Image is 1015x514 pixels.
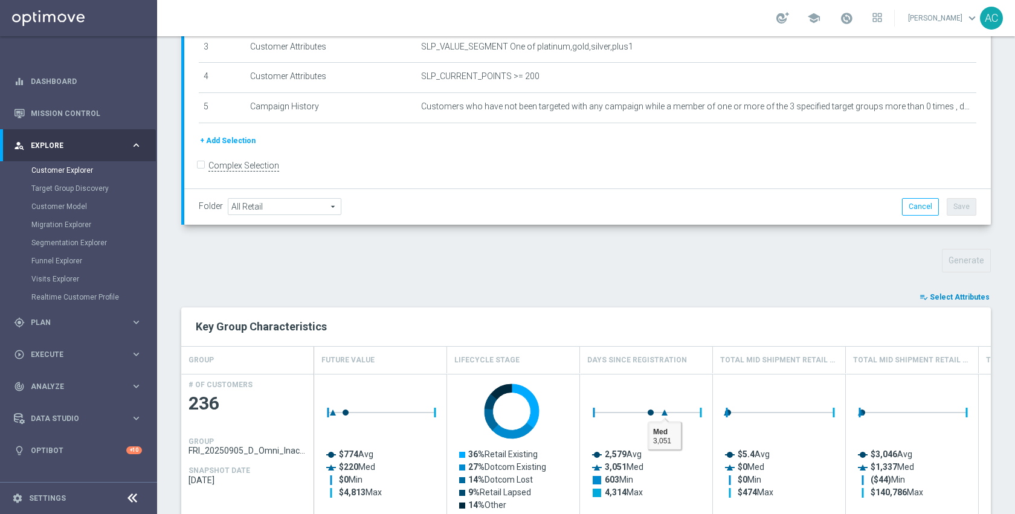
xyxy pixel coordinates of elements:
span: Explore [31,142,130,149]
div: Execute [14,349,130,360]
span: FRI_20250905_D_Omni_Inactv_Accounts [188,446,307,455]
tspan: 2,579 [605,449,627,459]
span: SLP_VALUE_SEGMENT One of platinum,gold,silver,plus1 [421,42,633,52]
td: Customer Attributes [245,63,416,93]
div: +10 [126,446,142,454]
i: equalizer [14,76,25,87]
div: Dashboard [14,65,142,97]
tspan: $474 [738,487,758,497]
h4: Lifecycle Stage [454,350,520,371]
h4: Total Mid Shipment Retail Transaction Amount, Last Month [720,350,838,371]
button: playlist_add_check Select Attributes [918,291,991,304]
tspan: 14% [468,500,485,510]
i: keyboard_arrow_right [130,381,142,392]
a: Realtime Customer Profile [31,292,126,302]
tspan: ($44) [871,475,891,485]
span: Plan [31,319,130,326]
i: person_search [14,140,25,151]
text: Dotcom Lost [468,475,533,484]
i: keyboard_arrow_right [130,140,142,151]
tspan: $5.4 [738,449,755,459]
div: Optibot [14,434,142,466]
div: Migration Explorer [31,216,156,234]
text: Med [738,462,764,472]
div: Customer Explorer [31,161,156,179]
tspan: 603 [605,475,619,484]
div: Mission Control [14,97,142,129]
text: Retail Lapsed [468,487,531,497]
text: Avg [339,449,373,459]
div: Realtime Customer Profile [31,288,156,306]
a: Optibot [31,434,126,466]
text: Min [871,475,905,485]
text: Avg [738,449,770,459]
button: Save [947,198,976,215]
a: Segmentation Explorer [31,238,126,248]
h4: Future Value [321,350,375,371]
button: equalizer Dashboard [13,77,143,86]
h4: Days Since Registration [587,350,687,371]
a: [PERSON_NAME]keyboard_arrow_down [907,9,980,27]
button: person_search Explore keyboard_arrow_right [13,141,143,150]
span: 236 [188,392,307,416]
td: Customer Attributes [245,33,416,63]
i: play_circle_outline [14,349,25,360]
label: Complex Selection [208,160,279,172]
text: Min [738,475,761,484]
text: Other [468,500,506,510]
button: Mission Control [13,109,143,118]
a: Customer Explorer [31,165,126,175]
td: 4 [199,63,245,93]
button: gps_fixed Plan keyboard_arrow_right [13,318,143,327]
div: Explore [14,140,130,151]
text: Retail Existing [468,449,538,459]
tspan: $220 [339,462,358,472]
span: Customers who have not been targeted with any campaign while a member of one or more of the 3 spe... [421,101,971,112]
div: Visits Explorer [31,270,156,288]
span: 2025-09-04 [188,475,307,485]
h4: Total Mid Shipment Retail Transaction Amount [853,350,971,371]
button: Generate [942,249,991,272]
text: Max [738,487,773,497]
tspan: 3,051 [605,462,627,472]
h2: Key Group Characteristics [196,320,976,334]
button: Cancel [902,198,939,215]
a: Migration Explorer [31,220,126,230]
label: Folder [199,201,223,211]
div: play_circle_outline Execute keyboard_arrow_right [13,350,143,359]
button: Data Studio keyboard_arrow_right [13,414,143,423]
i: playlist_add_check [920,293,928,301]
span: SLP_CURRENT_POINTS >= 200 [421,71,540,82]
text: Max [605,487,643,497]
div: Customer Model [31,198,156,216]
div: AC [980,7,1003,30]
tspan: $4,813 [339,487,366,497]
tspan: $0 [738,475,747,484]
h4: GROUP [188,437,214,446]
tspan: $3,046 [871,449,897,459]
text: Med [871,462,914,472]
h4: GROUP [188,350,214,371]
h4: SNAPSHOT DATE [188,466,250,475]
tspan: 36% [468,449,485,459]
button: lightbulb Optibot +10 [13,446,143,455]
tspan: $774 [339,449,359,459]
td: 5 [199,92,245,123]
a: Visits Explorer [31,274,126,284]
tspan: 4,314 [605,487,627,497]
td: 3 [199,33,245,63]
i: track_changes [14,381,25,392]
span: Data Studio [31,415,130,422]
span: keyboard_arrow_down [965,11,979,25]
tspan: 9% [468,487,480,497]
i: lightbulb [14,445,25,456]
text: Avg [605,449,642,459]
tspan: $140,786 [871,487,907,497]
a: Settings [29,495,66,502]
tspan: $1,337 [871,462,897,472]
